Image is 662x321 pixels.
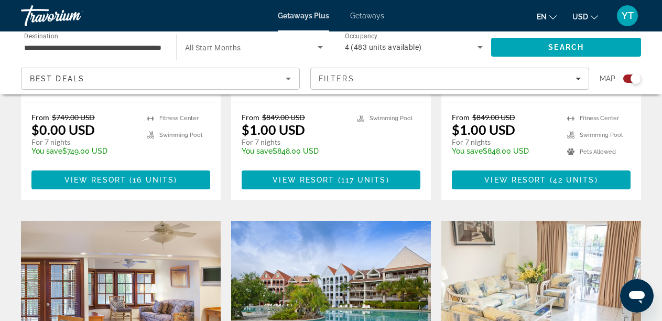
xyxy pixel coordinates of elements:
[31,113,49,122] span: From
[24,32,58,39] span: Destination
[572,13,588,21] span: USD
[31,137,136,147] p: For 7 nights
[580,148,616,155] span: Pets Allowed
[614,5,641,27] button: User Menu
[334,176,389,184] span: ( )
[31,147,62,155] span: You save
[319,74,354,83] span: Filters
[262,113,305,122] span: $849.00 USD
[452,147,557,155] p: $848.00 USD
[242,122,305,137] p: $1.00 USD
[537,9,557,24] button: Change language
[580,132,623,138] span: Swimming Pool
[30,74,84,83] span: Best Deals
[620,279,654,313] iframe: Button to launch messaging window
[126,176,177,184] span: ( )
[580,115,619,122] span: Fitness Center
[546,176,598,184] span: ( )
[341,176,386,184] span: 117 units
[133,176,174,184] span: 16 units
[159,115,199,122] span: Fitness Center
[350,12,384,20] a: Getaways
[31,122,95,137] p: $0.00 USD
[537,13,547,21] span: en
[622,10,634,21] span: YT
[452,137,557,147] p: For 7 nights
[24,41,162,54] input: Select destination
[273,176,334,184] span: View Resort
[572,9,598,24] button: Change currency
[548,43,584,51] span: Search
[452,122,515,137] p: $1.00 USD
[242,147,346,155] p: $848.00 USD
[452,113,470,122] span: From
[52,113,95,122] span: $749.00 USD
[310,68,589,90] button: Filters
[452,147,483,155] span: You save
[600,71,615,86] span: Map
[31,170,210,189] button: View Resort(16 units)
[21,2,126,29] a: Travorium
[242,113,259,122] span: From
[553,176,595,184] span: 42 units
[278,12,329,20] a: Getaways Plus
[185,44,241,52] span: All Start Months
[159,132,202,138] span: Swimming Pool
[484,176,546,184] span: View Resort
[491,38,641,57] button: Search
[345,43,422,51] span: 4 (483 units available)
[64,176,126,184] span: View Resort
[242,170,420,189] button: View Resort(117 units)
[472,113,515,122] span: $849.00 USD
[242,137,346,147] p: For 7 nights
[31,147,136,155] p: $749.00 USD
[242,147,273,155] span: You save
[370,115,413,122] span: Swimming Pool
[30,72,291,85] mat-select: Sort by
[452,170,631,189] button: View Resort(42 units)
[345,33,378,40] span: Occupancy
